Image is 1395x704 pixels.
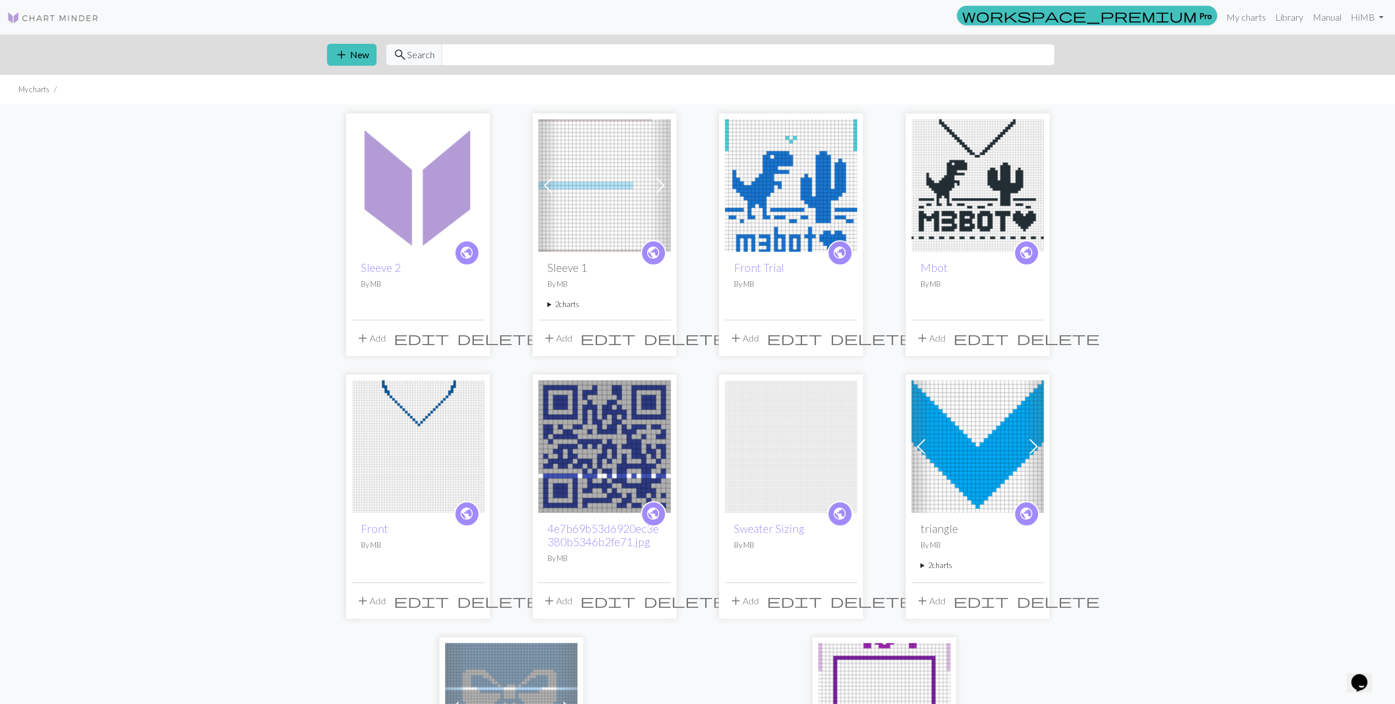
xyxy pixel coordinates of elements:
button: Add [538,590,576,612]
i: Edit [767,331,822,345]
p: By MB [361,540,475,551]
a: 4e7b69b53d6920ec3e380b5346b2fe71.jpg [538,440,671,451]
span: edit [953,330,1009,346]
i: Edit [953,594,1009,608]
button: Delete [453,327,544,349]
span: add [915,330,929,346]
span: delete [1017,330,1100,346]
a: Sleeve 2 [361,261,401,274]
a: public [641,501,666,527]
a: public [827,240,853,266]
img: Front Trial [725,119,857,252]
a: triangle [911,440,1044,451]
button: Add [352,590,390,612]
p: By MB [548,553,662,564]
iframe: chat widget [1347,658,1383,692]
span: edit [580,330,636,346]
a: public [1014,240,1039,266]
span: delete [830,593,913,609]
span: delete [644,330,727,346]
span: public [1019,505,1033,523]
button: Add [538,327,576,349]
button: Delete [826,327,917,349]
button: Add [352,327,390,349]
span: add [729,330,743,346]
span: delete [1017,593,1100,609]
i: public [646,241,660,264]
a: Pro [957,6,1217,25]
span: delete [457,330,540,346]
p: By MB [548,279,662,290]
span: edit [953,593,1009,609]
img: triangle [911,380,1044,513]
h2: triangle [921,522,1035,535]
span: public [459,244,474,262]
button: Edit [763,327,826,349]
img: Front [352,380,484,513]
span: add [729,593,743,609]
span: delete [830,330,913,346]
a: public [641,240,666,266]
summary: 2charts [548,299,662,310]
button: Add [725,590,763,612]
button: Delete [826,590,917,612]
button: Delete [1013,590,1104,612]
a: Mbot [921,261,948,274]
span: Search [407,48,435,62]
a: Sleeve 2 [352,179,484,190]
i: public [833,502,847,525]
summary: 2charts [921,560,1035,571]
img: 4e7b69b53d6920ec3e380b5346b2fe71.jpg [538,380,671,513]
span: public [1019,244,1033,262]
a: Front Trial [734,261,784,274]
button: Edit [390,590,453,612]
i: Edit [580,594,636,608]
a: Sweater Sizing [734,522,804,535]
span: add [335,47,348,63]
a: Front Trial [725,179,857,190]
h2: Sleeve 1 [548,261,662,274]
p: By MB [921,279,1035,290]
span: edit [767,593,822,609]
img: Mbot [911,119,1044,252]
a: Mbot [911,179,1044,190]
span: workspace_premium [962,7,1197,24]
span: public [646,244,660,262]
button: Edit [390,327,453,349]
a: public [454,501,480,527]
button: Edit [576,590,640,612]
a: Sleeve 1 [538,179,671,190]
img: Sleeve 2 [352,119,484,252]
span: delete [457,593,540,609]
a: Library [1271,6,1308,29]
i: public [833,241,847,264]
p: By MB [921,540,1035,551]
img: Sweater Sizing [725,380,857,513]
a: public [827,501,853,527]
i: Edit [394,331,449,345]
i: Edit [580,331,636,345]
p: By MB [734,540,848,551]
button: Delete [453,590,544,612]
i: public [1019,502,1033,525]
span: add [915,593,929,609]
i: public [1019,241,1033,264]
img: Sleeve 1 [538,119,671,252]
a: Front [352,440,484,451]
button: Edit [949,590,1013,612]
p: By MB [734,279,848,290]
i: Edit [394,594,449,608]
button: Edit [949,327,1013,349]
span: edit [394,330,449,346]
li: My charts [18,84,50,95]
span: edit [580,593,636,609]
a: Front [361,522,388,535]
span: public [833,244,847,262]
a: My charts [1222,6,1271,29]
span: add [542,593,556,609]
button: Add [911,590,949,612]
i: public [459,241,474,264]
button: Delete [640,590,731,612]
button: Edit [576,327,640,349]
button: Delete [1013,327,1104,349]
